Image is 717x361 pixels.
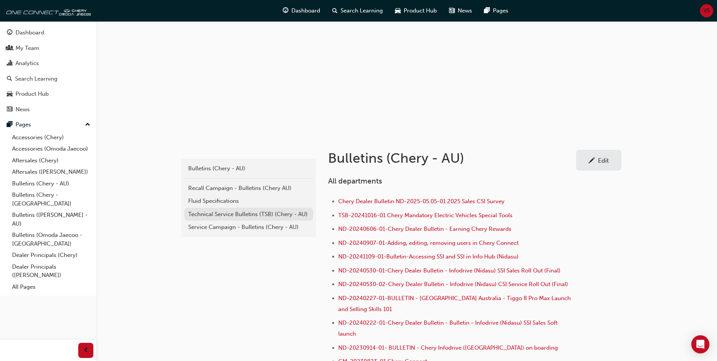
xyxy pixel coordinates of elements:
[15,90,49,98] div: Product Hub
[15,28,44,37] div: Dashboard
[184,182,313,195] a: Recall Campaign - Bulletins (Chery AU)
[332,6,338,16] span: search-icon
[404,6,437,15] span: Product Hub
[7,45,12,52] span: people-icon
[3,41,93,55] a: My Team
[184,195,313,208] a: Fluid Specifications
[9,155,93,166] a: Aftersales (Chery)
[9,189,93,209] a: Bulletins (Chery - [GEOGRAPHIC_DATA])
[15,44,39,53] div: My Team
[15,75,57,83] div: Search Learning
[389,3,443,19] a: car-iconProduct Hub
[7,91,12,98] span: car-icon
[691,335,709,353] div: Open Intercom Messenger
[338,226,511,232] a: ND-20240606-01-Chery Dealer Bulletin - Earning Chery Rewards
[328,150,576,166] h1: Bulletins (Chery - AU)
[3,24,93,118] button: DashboardMy TeamAnalyticsSearch LearningProduct HubNews
[458,6,472,15] span: News
[184,208,313,221] a: Technical Service Bulletins (TSB) (Chery - AU)
[338,281,568,288] a: ND-20240530-02-Chery Dealer Bulletin - Infodrive (Nidasu) CSI Service Roll Out (Final)
[291,6,320,15] span: Dashboard
[484,6,490,16] span: pages-icon
[576,150,621,171] a: Edit
[83,346,89,355] span: prev-icon
[3,118,93,132] button: Pages
[449,6,455,16] span: news-icon
[7,60,12,67] span: chart-icon
[7,121,12,128] span: pages-icon
[9,132,93,143] a: Accessories (Chery)
[338,267,561,274] a: ND-20240530-01-Chery Dealer Bulletin - Infodrive (Nidasu) SSI Sales Roll Out (Final)
[493,6,508,15] span: Pages
[7,76,12,82] span: search-icon
[277,3,326,19] a: guage-iconDashboard
[184,221,313,234] a: Service Campaign - Bulletins (Chery - AU)
[9,166,93,178] a: Aftersales ([PERSON_NAME])
[703,6,710,15] span: VS
[338,295,572,313] a: ND-20240227-01-BULLETIN - [GEOGRAPHIC_DATA] Australia - Tiggo 8 Pro Max Launch and Selling Skills...
[395,6,401,16] span: car-icon
[15,105,30,114] div: News
[283,6,288,16] span: guage-icon
[188,197,309,205] div: Fluid Specifications
[188,210,309,219] div: Technical Service Bulletins (TSB) (Chery - AU)
[338,240,519,246] a: ND-20240907-01-Adding, editing, removing users in Chery Connect
[3,87,93,101] a: Product Hub
[9,261,93,281] a: Dealer Principals ([PERSON_NAME])
[328,177,382,185] span: All departments
[338,253,519,260] a: ND-20241109-01-Bulletin-Accessing SSI and SSI in Info Hub (Nidasu)
[9,178,93,190] a: Bulletins (Chery - AU)
[184,162,313,175] a: Bulletins (Chery - AU)
[4,3,91,18] img: oneconnect
[588,157,595,165] span: pencil-icon
[3,72,93,86] a: Search Learning
[188,164,309,173] div: Bulletins (Chery - AU)
[7,106,12,113] span: news-icon
[85,120,90,130] span: up-icon
[338,344,558,351] a: ND-20230914-01- BULLETIN - Chery Infodrive ([GEOGRAPHIC_DATA]) on boarding
[9,281,93,293] a: All Pages
[443,3,478,19] a: news-iconNews
[3,103,93,117] a: News
[338,198,505,205] a: Chery Dealer Bulletin ND-2025-05.05-01 2025 Sales CSI Survey
[7,30,12,36] span: guage-icon
[9,143,93,155] a: Accessories (Omoda Jaecoo)
[9,229,93,249] a: Bulletins (Omoda Jaecoo - [GEOGRAPHIC_DATA])
[478,3,514,19] a: pages-iconPages
[700,4,713,17] button: VS
[9,249,93,261] a: Dealer Principals (Chery)
[326,3,389,19] a: search-iconSearch Learning
[3,56,93,70] a: Analytics
[338,319,559,337] a: ND-20240222-01-Chery Dealer Bulletin - Bulletin - Infodrive (Nidasu) SSI Sales Soft launch
[188,223,309,232] div: Service Campaign - Bulletins (Chery - AU)
[598,157,609,164] div: Edit
[15,120,31,129] div: Pages
[3,26,93,40] a: Dashboard
[188,184,309,193] div: Recall Campaign - Bulletins (Chery AU)
[341,6,383,15] span: Search Learning
[15,59,39,68] div: Analytics
[9,209,93,229] a: Bulletins ([PERSON_NAME] - AU)
[338,212,513,219] a: TSB-20241016-01 Chery Mandatory Electric Vehicles Special Tools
